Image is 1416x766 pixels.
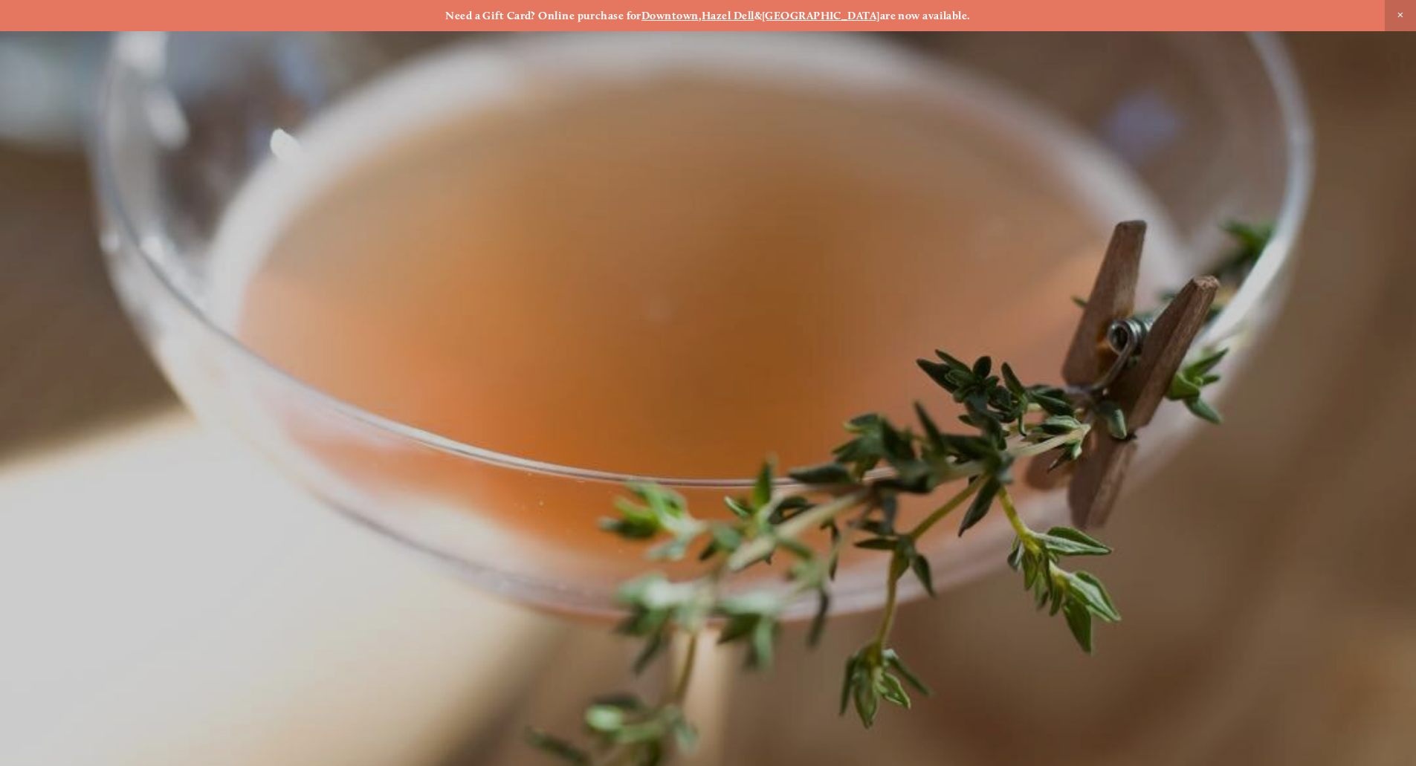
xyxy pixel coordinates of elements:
strong: , [699,9,702,22]
strong: are now available. [880,9,971,22]
strong: & [754,9,762,22]
a: [GEOGRAPHIC_DATA] [762,9,880,22]
a: Downtown [641,9,699,22]
strong: Need a Gift Card? Online purchase for [445,9,641,22]
a: Hazel Dell [702,9,754,22]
